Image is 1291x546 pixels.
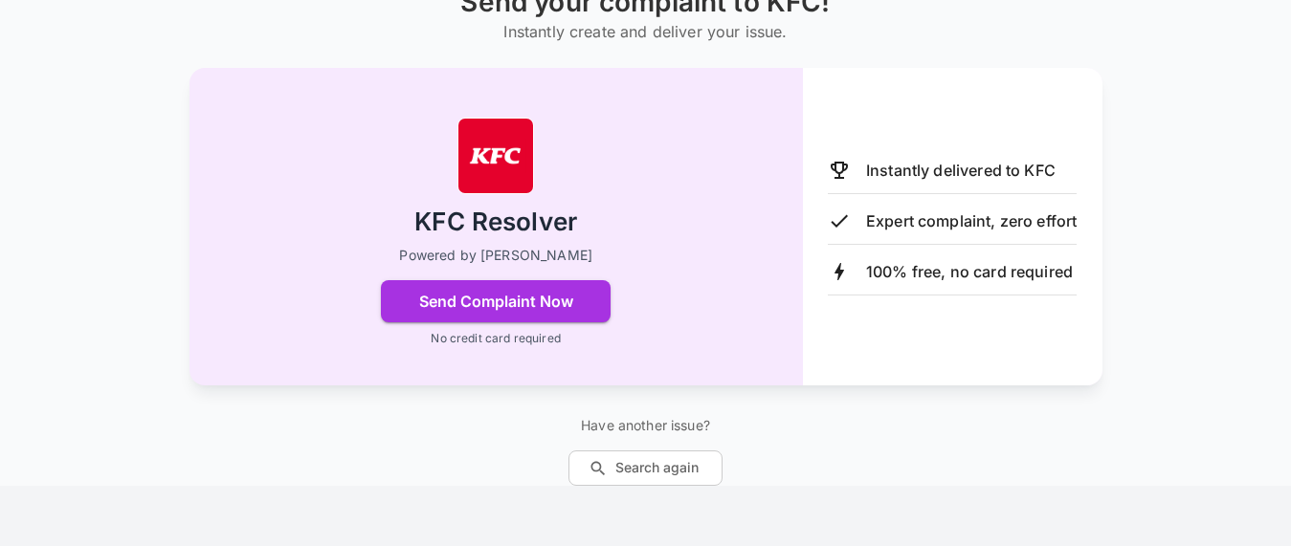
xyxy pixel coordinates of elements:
p: Instantly delivered to KFC [866,159,1056,182]
p: Have another issue? [568,416,723,435]
h6: Instantly create and deliver your issue. [460,18,830,45]
p: No credit card required [431,330,560,347]
img: KFC [457,118,534,194]
p: 100% free, no card required [866,260,1073,283]
p: Expert complaint, zero effort [866,209,1077,232]
p: Powered by [PERSON_NAME] [399,246,592,265]
button: Search again [568,450,723,486]
h2: KFC Resolver [414,206,577,239]
button: Send Complaint Now [381,280,611,322]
